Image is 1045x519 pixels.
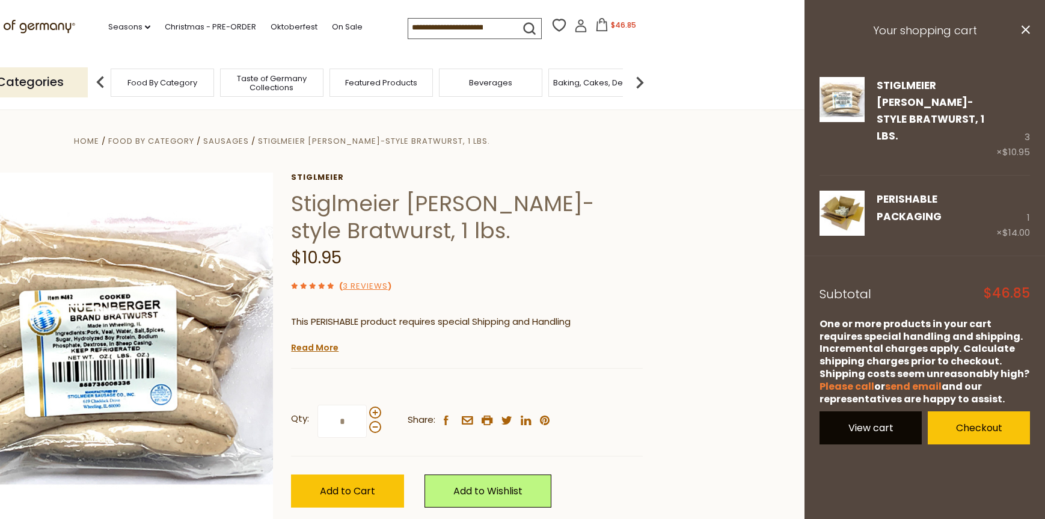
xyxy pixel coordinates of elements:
[820,191,865,240] a: PERISHABLE Packaging
[820,77,865,122] img: Stiglmeier Nuernberger-style Bratwurst, 1 lbs.
[996,77,1030,161] div: 3 ×
[1002,226,1030,239] span: $14.00
[343,280,388,293] a: 3 Reviews
[820,379,874,393] a: Please call
[996,191,1030,240] div: 1 ×
[291,411,309,426] strong: Qty:
[291,315,643,330] p: This PERISHABLE product requires special Shipping and Handling
[820,411,922,444] a: View cart
[108,135,194,147] a: Food By Category
[203,135,249,147] a: Sausages
[820,318,1030,406] div: One or more products in your cart requires special handling and shipping. Incremental charges app...
[302,339,643,354] li: We will ship this product in heat-protective packaging and ice.
[820,191,865,236] img: PERISHABLE Packaging
[590,18,641,36] button: $46.85
[258,135,490,147] a: Stiglmeier [PERSON_NAME]-style Bratwurst, 1 lbs.
[108,20,150,34] a: Seasons
[74,135,99,147] a: Home
[928,411,1030,444] a: Checkout
[408,413,435,428] span: Share:
[317,405,367,438] input: Qty:
[291,190,643,244] h1: Stiglmeier [PERSON_NAME]-style Bratwurst, 1 lbs.
[127,78,197,87] a: Food By Category
[291,474,404,508] button: Add to Cart
[320,484,375,498] span: Add to Cart
[820,77,865,161] a: Stiglmeier Nuernberger-style Bratwurst, 1 lbs.
[984,287,1030,300] span: $46.85
[469,78,512,87] a: Beverages
[820,286,871,302] span: Subtotal
[424,474,551,508] a: Add to Wishlist
[291,246,342,269] span: $10.95
[628,70,652,94] img: next arrow
[345,78,417,87] a: Featured Products
[271,20,317,34] a: Oktoberfest
[611,20,636,30] span: $46.85
[291,342,339,354] a: Read More
[88,70,112,94] img: previous arrow
[1002,146,1030,158] span: $10.95
[877,192,942,223] a: PERISHABLE Packaging
[224,74,320,92] a: Taste of Germany Collections
[885,379,942,393] a: send email
[291,173,643,182] a: Stiglmeier
[165,20,256,34] a: Christmas - PRE-ORDER
[553,78,646,87] a: Baking, Cakes, Desserts
[339,280,391,292] span: ( )
[332,20,363,34] a: On Sale
[877,78,984,144] a: Stiglmeier [PERSON_NAME]-style Bratwurst, 1 lbs.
